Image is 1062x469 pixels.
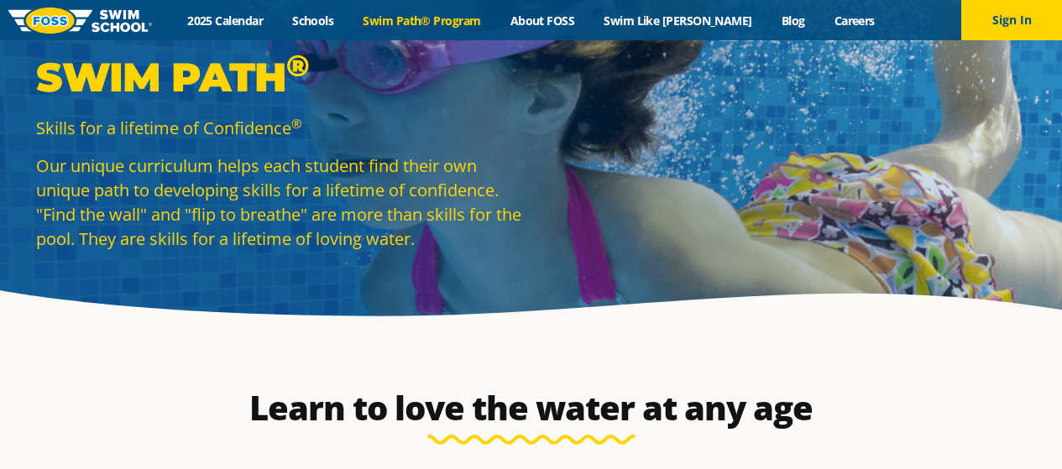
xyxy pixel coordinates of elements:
[8,8,152,34] img: FOSS Swim School Logo
[819,13,889,29] a: Careers
[36,154,523,251] p: Our unique curriculum helps each student find their own unique path to developing skills for a li...
[286,47,309,84] sup: ®
[36,52,523,102] p: Swim Path
[36,116,523,140] p: Skills for a lifetime of Confidence
[495,13,589,29] a: About FOSS
[135,388,928,428] h2: Learn to love the water at any age
[348,13,495,29] a: Swim Path® Program
[173,13,278,29] a: 2025 Calendar
[278,13,348,29] a: Schools
[766,13,819,29] a: Blog
[589,13,767,29] a: Swim Like [PERSON_NAME]
[291,115,301,132] sup: ®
